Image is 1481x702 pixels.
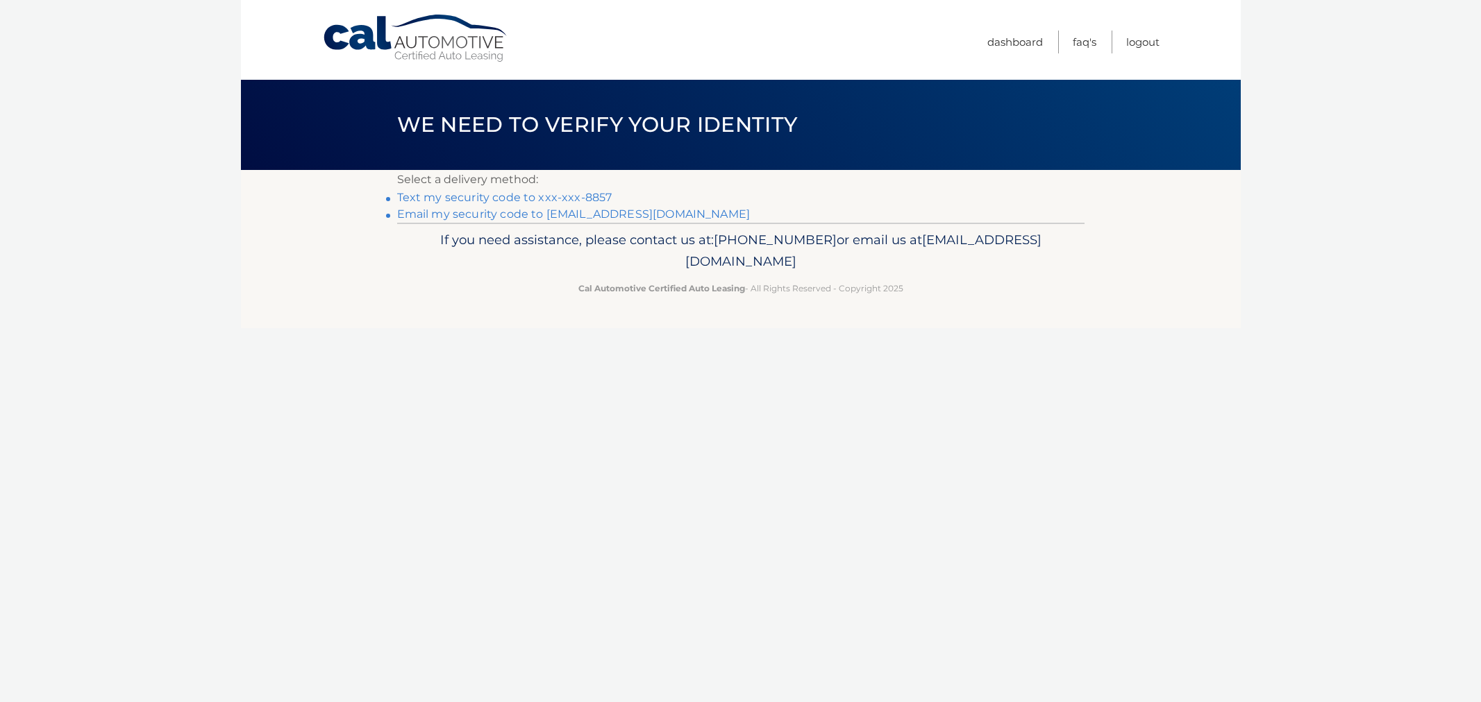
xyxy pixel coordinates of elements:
a: FAQ's [1073,31,1096,53]
a: Dashboard [987,31,1043,53]
a: Logout [1126,31,1160,53]
a: Cal Automotive [322,14,510,63]
p: Select a delivery method: [397,170,1085,189]
span: [PHONE_NUMBER] [714,232,837,248]
strong: Cal Automotive Certified Auto Leasing [578,283,745,293]
a: Text my security code to xxx-xxx-8857 [397,191,612,204]
p: - All Rights Reserved - Copyright 2025 [406,281,1076,296]
span: We need to verify your identity [397,112,798,137]
a: Email my security code to [EMAIL_ADDRESS][DOMAIN_NAME] [397,207,751,221]
p: If you need assistance, please contact us at: or email us at [406,229,1076,273]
